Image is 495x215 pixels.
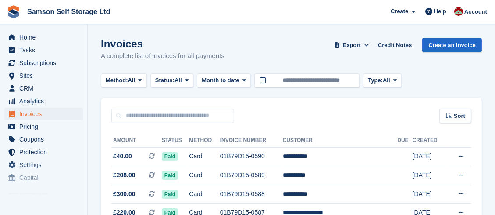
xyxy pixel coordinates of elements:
[19,108,72,120] span: Invoices
[4,133,83,146] a: menu
[397,134,412,148] th: Due
[220,166,283,185] td: 01B79D15-0589
[4,57,83,69] a: menu
[19,171,72,184] span: Capital
[19,159,72,171] span: Settings
[391,7,408,16] span: Create
[106,76,128,85] span: Method:
[202,76,239,85] span: Month to date
[101,38,224,50] h1: Invoices
[413,147,446,166] td: [DATE]
[4,69,83,82] a: menu
[101,51,224,61] p: A complete list of invoices for all payments
[4,31,83,44] a: menu
[332,38,371,52] button: Export
[189,147,220,166] td: Card
[189,166,220,185] td: Card
[155,76,174,85] span: Status:
[197,73,251,88] button: Month to date
[434,7,446,16] span: Help
[220,185,283,204] td: 01B79D15-0588
[189,185,220,204] td: Card
[19,146,72,158] span: Protection
[4,82,83,95] a: menu
[19,120,72,133] span: Pricing
[4,159,83,171] a: menu
[19,82,72,95] span: CRM
[413,166,446,185] td: [DATE]
[368,76,383,85] span: Type:
[454,7,463,16] img: Ian
[220,134,283,148] th: Invoice Number
[111,134,162,148] th: Amount
[189,134,220,148] th: Method
[343,41,361,50] span: Export
[422,38,482,52] a: Create an Invoice
[454,112,465,120] span: Sort
[413,185,446,204] td: [DATE]
[19,69,72,82] span: Sites
[19,44,72,56] span: Tasks
[4,120,83,133] a: menu
[128,76,135,85] span: All
[464,7,487,16] span: Account
[150,73,193,88] button: Status: All
[113,171,135,180] span: £208.00
[4,108,83,120] a: menu
[374,38,415,52] a: Credit Notes
[113,189,135,199] span: £300.00
[19,31,72,44] span: Home
[413,134,446,148] th: Created
[220,147,283,166] td: 01B79D15-0590
[383,76,390,85] span: All
[174,76,182,85] span: All
[283,134,398,148] th: Customer
[7,5,20,18] img: stora-icon-8386f47178a22dfd0bd8f6a31ec36ba5ce8667c1dd55bd0f319d3a0aa187defe.svg
[162,134,189,148] th: Status
[19,95,72,107] span: Analytics
[363,73,402,88] button: Type: All
[4,44,83,56] a: menu
[4,146,83,158] a: menu
[8,191,87,200] span: Storefront
[19,133,72,146] span: Coupons
[162,190,178,199] span: Paid
[19,57,72,69] span: Subscriptions
[162,171,178,180] span: Paid
[162,152,178,161] span: Paid
[24,4,114,19] a: Samson Self Storage Ltd
[113,152,132,161] span: £40.00
[4,171,83,184] a: menu
[4,95,83,107] a: menu
[101,73,147,88] button: Method: All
